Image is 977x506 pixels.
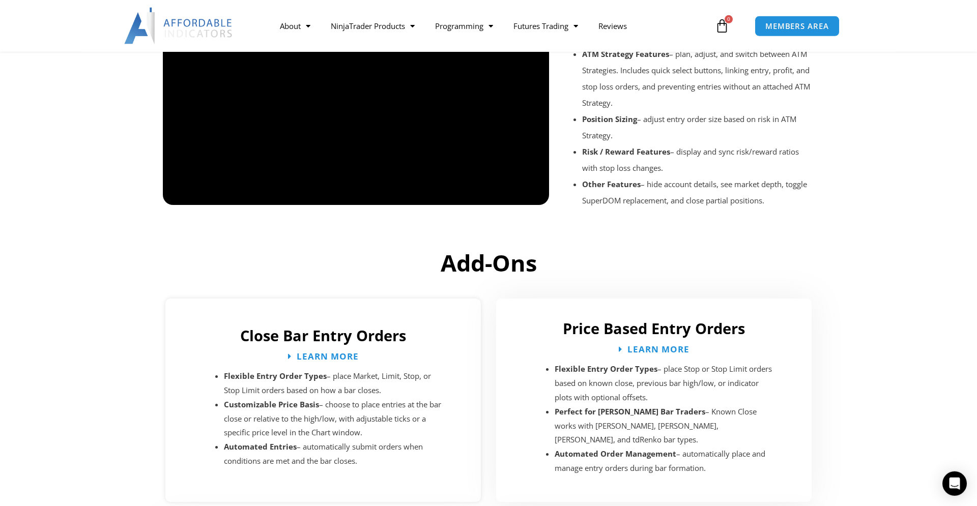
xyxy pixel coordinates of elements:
[555,447,776,475] li: – automatically place and manage entry orders during bar formation.
[627,345,689,353] span: Learn More
[224,440,445,468] li: – automatically submit orders when conditions are met and the bar closes.
[582,49,669,59] strong: ATM Strategy Features
[555,364,657,374] strong: Flexible Entry Order Types
[555,406,705,416] strong: Perfect for [PERSON_NAME] Bar Traders
[321,14,425,38] a: NinjaTrader Products
[765,22,829,30] span: MEMBERS AREA
[224,369,445,398] li: – place Market, Limit, Stop, or Stop Limit orders based on how a bar closes.
[588,14,637,38] a: Reviews
[755,16,840,37] a: MEMBERS AREA
[555,362,776,405] li: – place Stop or Stop Limit orders based on known close, previous bar high/low, or indicator plots...
[942,471,967,496] div: Open Intercom Messenger
[288,352,359,361] a: Learn More
[270,14,712,38] nav: Menu
[224,441,297,452] strong: Automated Entries
[297,352,359,361] span: Learn More
[725,15,733,23] span: 0
[224,398,445,440] li: – choose to place entries at the bar close or relative to the high/low, with adjustable ticks or ...
[555,449,676,459] strong: Automated Order Management
[224,399,319,409] strong: Customizable Price Basis
[582,114,637,124] strong: Position Sizing
[425,14,503,38] a: Programming
[582,46,813,111] li: – plan, adjust, and switch between ATM Strategies. Includes quick select buttons, linking entry, ...
[700,11,744,41] a: 0
[555,405,776,448] li: – Known Close works with [PERSON_NAME], [PERSON_NAME], [PERSON_NAME], and tdRenko bar types.
[582,176,813,209] li: – hide account details, see market depth, toggle SuperDOM replacement, and close partial positions.
[582,179,641,189] strong: Other Features
[163,248,814,278] h2: Add-Ons
[506,319,801,338] h2: Price Based Entry Orders
[224,371,327,381] strong: Flexible Entry Order Types
[503,14,588,38] a: Futures Trading
[619,345,689,353] a: Learn More
[582,146,670,157] strong: Risk / Reward Features
[124,8,234,44] img: LogoAI | Affordable Indicators – NinjaTrader
[270,14,321,38] a: About
[582,111,813,143] li: – adjust entry order size based on risk in ATM Strategy.
[176,326,471,345] h2: Close Bar Entry Orders
[582,143,813,176] li: – display and sync risk/reward ratios with stop loss changes.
